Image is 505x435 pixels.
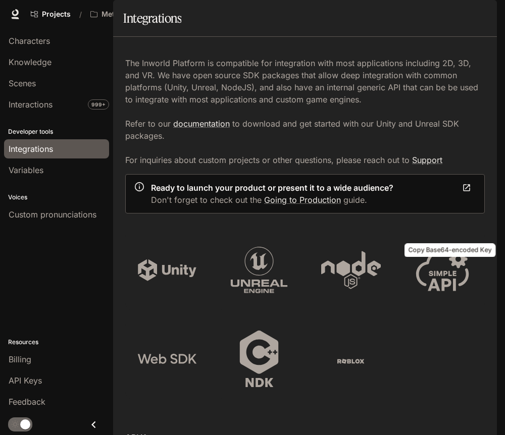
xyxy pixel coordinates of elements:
[86,4,165,24] button: All workspaces
[412,155,442,165] a: Support
[75,9,86,20] div: /
[405,244,496,257] div: Copy Base64-encoded Key
[42,10,71,19] span: Projects
[173,119,230,129] a: documentation
[264,195,341,205] a: Going to Production
[26,4,75,24] a: Go to projects
[123,8,181,28] h1: Integrations
[151,182,393,194] p: Ready to launch your product or present it to a wide audience?
[151,194,393,206] p: Don't forget to check out the guide.
[102,10,149,19] p: MetalityVerse
[125,57,485,166] p: The Inworld Platform is compatible for integration with most applications including 2D, 3D, and V...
